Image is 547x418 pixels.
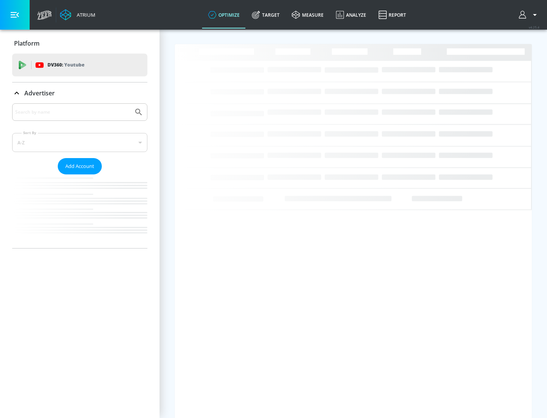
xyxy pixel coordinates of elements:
span: v 4.25.4 [529,25,539,29]
a: Analyze [330,1,372,28]
div: Advertiser [12,82,147,104]
div: Advertiser [12,103,147,248]
div: Atrium [74,11,95,18]
p: Platform [14,39,40,47]
div: A-Z [12,133,147,152]
input: Search by name [15,107,130,117]
label: Sort By [22,130,38,135]
a: Target [246,1,286,28]
p: Advertiser [24,89,55,97]
a: Atrium [60,9,95,21]
a: optimize [202,1,246,28]
div: Platform [12,33,147,54]
a: Report [372,1,412,28]
button: Add Account [58,158,102,174]
div: DV360: Youtube [12,54,147,76]
nav: list of Advertiser [12,174,147,248]
span: Add Account [65,162,94,171]
p: DV360: [47,61,84,69]
p: Youtube [64,61,84,69]
a: measure [286,1,330,28]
